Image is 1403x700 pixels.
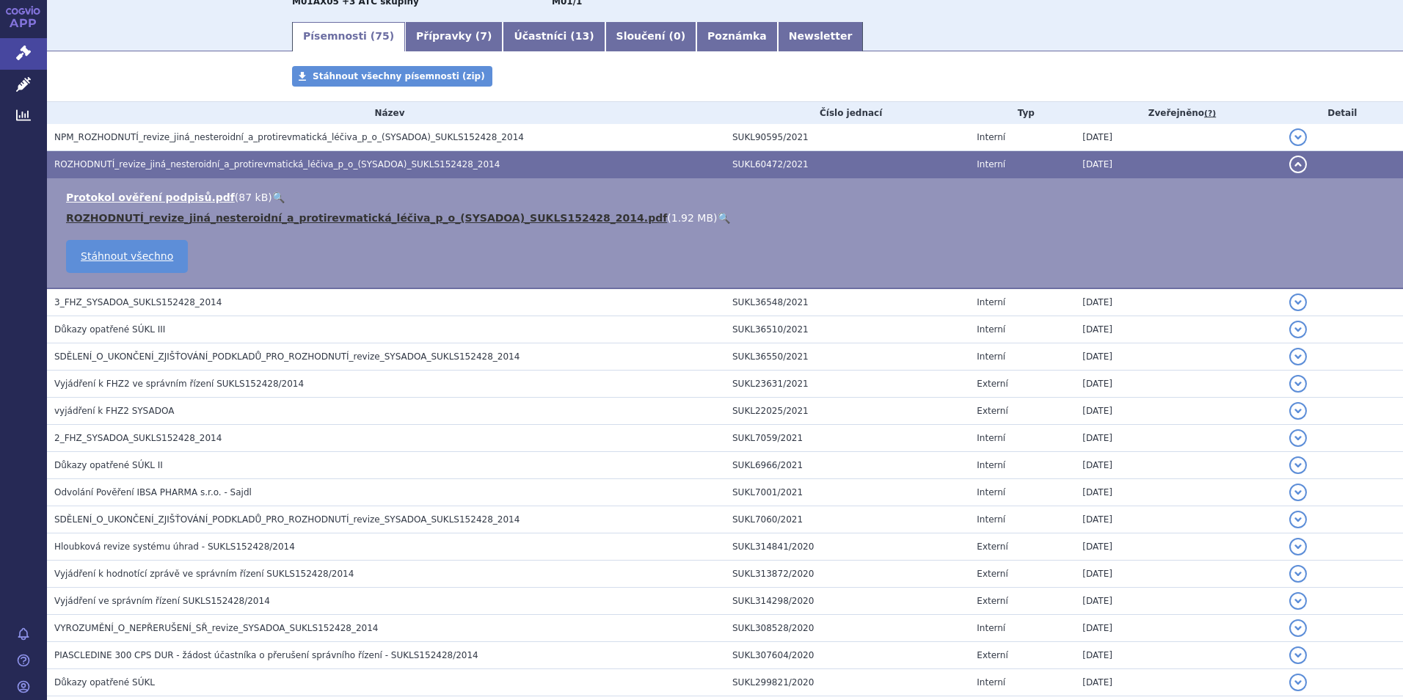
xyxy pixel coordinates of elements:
a: 🔍 [718,212,730,224]
th: Detail [1282,102,1403,124]
td: [DATE] [1075,151,1281,178]
td: SUKL7001/2021 [725,479,969,506]
td: [DATE] [1075,288,1281,316]
span: Interní [977,460,1005,470]
th: Typ [969,102,1075,124]
th: Zveřejněno [1075,102,1281,124]
td: SUKL313872/2020 [725,561,969,588]
button: detail [1289,619,1307,637]
span: Důkazy opatřené SÚKL II [54,460,163,470]
span: Vyjádření k hodnotící zprávě ve správním řízení SUKLS152428/2014 [54,569,354,579]
a: 🔍 [272,192,285,203]
td: SUKL299821/2020 [725,669,969,696]
span: Externí [977,569,1007,579]
td: SUKL36550/2021 [725,343,969,371]
span: 3_FHZ_SYSADOA_SUKLS152428_2014 [54,297,222,307]
button: detail [1289,592,1307,610]
td: SUKL22025/2021 [725,398,969,425]
td: SUKL23631/2021 [725,371,969,398]
th: Číslo jednací [725,102,969,124]
a: Písemnosti (75) [292,22,405,51]
span: Vyjádření ve správním řízení SUKLS152428/2014 [54,596,270,606]
span: Interní [977,677,1005,688]
span: SDĚLENÍ_O_UKONČENÍ_ZJIŠŤOVÁNÍ_PODKLADŮ_PRO_ROZHODNUTÍ_revize_SYSADOA_SUKLS152428_2014 [54,351,520,362]
span: 0 [674,30,681,42]
span: 13 [575,30,589,42]
span: PIASCLEDINE 300 CPS DUR - žádost účastníka o přerušení správního řízení - SUKLS152428/2014 [54,650,478,660]
td: [DATE] [1075,642,1281,669]
td: SUKL60472/2021 [725,151,969,178]
td: [DATE] [1075,669,1281,696]
th: Název [47,102,725,124]
span: Externí [977,650,1007,660]
span: Vyjádření k FHZ2 ve správním řízení SUKLS152428/2014 [54,379,304,389]
span: Externí [977,542,1007,552]
span: Externí [977,379,1007,389]
td: [DATE] [1075,316,1281,343]
a: Newsletter [778,22,864,51]
button: detail [1289,321,1307,338]
span: Důkazy opatřené SÚKL III [54,324,165,335]
td: SUKL307604/2020 [725,642,969,669]
button: detail [1289,674,1307,691]
span: 75 [375,30,389,42]
span: Důkazy opatřené SÚKL [54,677,155,688]
button: detail [1289,538,1307,555]
td: [DATE] [1075,398,1281,425]
span: 2_FHZ_SYSADOA_SUKLS152428_2014 [54,433,222,443]
span: Interní [977,132,1005,142]
td: SUKL7059/2021 [725,425,969,452]
td: [DATE] [1075,124,1281,151]
li: ( ) [66,190,1388,205]
td: [DATE] [1075,479,1281,506]
button: detail [1289,565,1307,583]
td: SUKL308528/2020 [725,615,969,642]
td: [DATE] [1075,452,1281,479]
td: [DATE] [1075,371,1281,398]
span: Interní [977,159,1005,169]
li: ( ) [66,211,1388,225]
span: NPM_ROZHODNUTÍ_revize_jiná_nesteroidní_a_protirevmatická_léčiva_p_o_(SYSADOA)_SUKLS152428_2014 [54,132,524,142]
a: Přípravky (7) [405,22,503,51]
td: SUKL6966/2021 [725,452,969,479]
span: 7 [480,30,487,42]
button: detail [1289,128,1307,146]
span: Stáhnout všechny písemnosti (zip) [313,71,485,81]
span: Interní [977,487,1005,497]
span: Interní [977,324,1005,335]
span: 1.92 MB [671,212,713,224]
a: Účastníci (13) [503,22,605,51]
a: Poznámka [696,22,778,51]
span: 87 kB [238,192,268,203]
span: Interní [977,351,1005,362]
span: Externí [977,596,1007,606]
span: Odvolání Pověření IBSA PHARMA s.r.o. - Sajdl [54,487,252,497]
td: [DATE] [1075,425,1281,452]
button: detail [1289,646,1307,664]
td: SUKL7060/2021 [725,506,969,533]
span: Interní [977,514,1005,525]
a: ROZHODNUTÍ_revize_jiná_nesteroidní_a_protirevmatická_léčiva_p_o_(SYSADOA)_SUKLS152428_2014.pdf [66,212,667,224]
td: [DATE] [1075,561,1281,588]
a: Sloučení (0) [605,22,696,51]
button: detail [1289,294,1307,311]
button: detail [1289,484,1307,501]
span: SDĚLENÍ_O_UKONČENÍ_ZJIŠŤOVÁNÍ_PODKLADŮ_PRO_ROZHODNUTÍ_revize_SYSADOA_SUKLS152428_2014 [54,514,520,525]
span: Interní [977,623,1005,633]
a: Stáhnout všechny písemnosti (zip) [292,66,492,87]
span: vyjádření k FHZ2 SYSADOA [54,406,174,416]
td: SUKL36548/2021 [725,288,969,316]
button: detail [1289,456,1307,474]
td: [DATE] [1075,343,1281,371]
span: VYROZUMĚNÍ_O_NEPŘERUŠENÍ_SŘ_revize_SYSADOA_SUKLS152428_2014 [54,623,379,633]
button: detail [1289,156,1307,173]
span: ROZHODNUTÍ_revize_jiná_nesteroidní_a_protirevmatická_léčiva_p_o_(SYSADOA)_SUKLS152428_2014 [54,159,500,169]
td: SUKL90595/2021 [725,124,969,151]
button: detail [1289,402,1307,420]
button: detail [1289,511,1307,528]
button: detail [1289,429,1307,447]
td: [DATE] [1075,615,1281,642]
td: [DATE] [1075,588,1281,615]
button: detail [1289,375,1307,393]
span: Hloubková revize systému úhrad - SUKLS152428/2014 [54,542,295,552]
